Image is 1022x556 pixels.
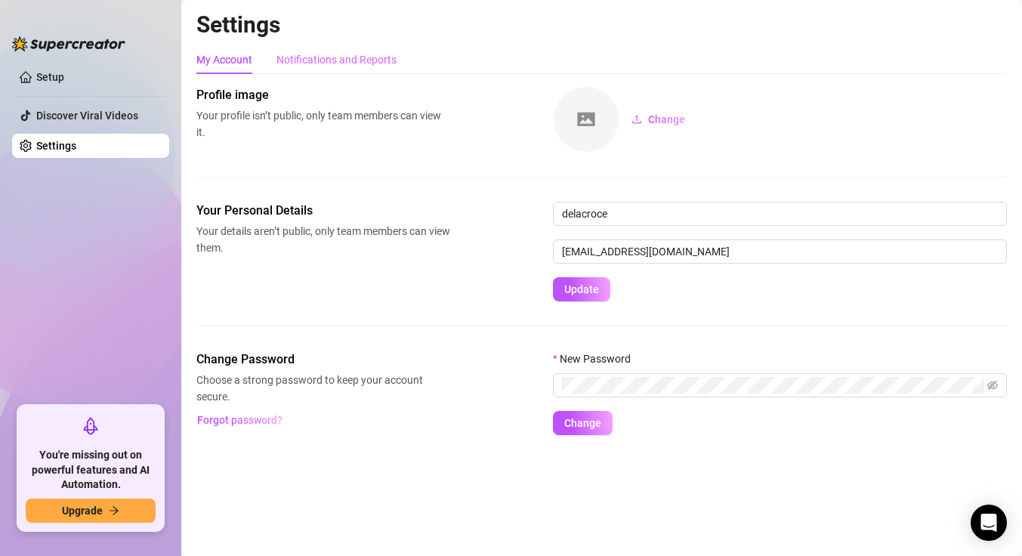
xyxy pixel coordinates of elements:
[564,283,599,295] span: Update
[196,11,1007,39] h2: Settings
[62,505,103,517] span: Upgrade
[36,110,138,122] a: Discover Viral Videos
[26,499,156,523] button: Upgradearrow-right
[196,408,283,432] button: Forgot password?
[562,377,984,394] input: New Password
[196,86,450,104] span: Profile image
[197,414,283,426] span: Forgot password?
[553,202,1007,226] input: Enter name
[564,417,601,429] span: Change
[554,87,619,152] img: square-placeholder.png
[36,71,64,83] a: Setup
[196,51,252,68] div: My Account
[631,114,642,125] span: upload
[619,107,697,131] button: Change
[12,36,125,51] img: logo-BBDzfeDw.svg
[648,113,685,125] span: Change
[196,351,450,369] span: Change Password
[553,239,1007,264] input: Enter new email
[109,505,119,516] span: arrow-right
[82,417,100,435] span: rocket
[196,107,450,141] span: Your profile isn’t public, only team members can view it.
[553,351,641,367] label: New Password
[987,380,998,391] span: eye-invisible
[36,140,76,152] a: Settings
[26,448,156,493] span: You're missing out on powerful features and AI Automation.
[971,505,1007,541] div: Open Intercom Messenger
[196,202,450,220] span: Your Personal Details
[276,51,397,68] div: Notifications and Reports
[553,411,613,435] button: Change
[196,372,450,405] span: Choose a strong password to keep your account secure.
[196,223,450,256] span: Your details aren’t public, only team members can view them.
[553,277,610,301] button: Update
